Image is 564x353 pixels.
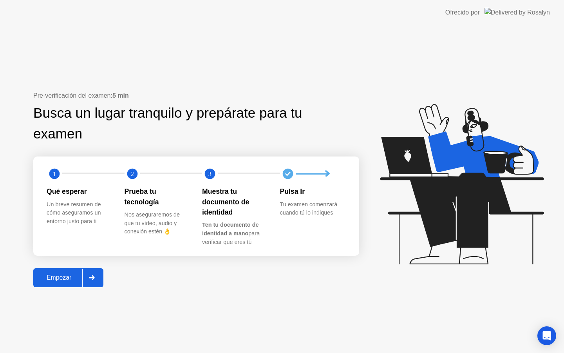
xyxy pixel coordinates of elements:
text: 3 [208,170,211,178]
b: Ten tu documento de identidad a mano [202,222,258,237]
text: 2 [130,170,134,178]
div: Busca un lugar tranquilo y prepárate para tu examen [33,103,309,144]
div: Pre-verificación del examen: [33,91,359,100]
div: Empezar [36,274,82,281]
div: Nos aseguraremos de que tu vídeo, audio y conexión estén 👌 [125,211,190,236]
img: Delivered by Rosalyn [484,8,550,17]
div: para verificar que eres tú [202,221,268,246]
div: Open Intercom Messenger [537,326,556,345]
div: Un breve resumen de cómo aseguramos un entorno justo para ti [47,200,112,226]
div: Muestra tu documento de identidad [202,186,268,217]
div: Tu examen comenzará cuando tú lo indiques [280,200,345,217]
button: Empezar [33,268,103,287]
div: Ofrecido por [445,8,480,17]
text: 1 [53,170,56,178]
div: Prueba tu tecnología [125,186,190,207]
div: Pulsa Ir [280,186,345,197]
div: Qué esperar [47,186,112,197]
b: 5 min [112,92,129,99]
